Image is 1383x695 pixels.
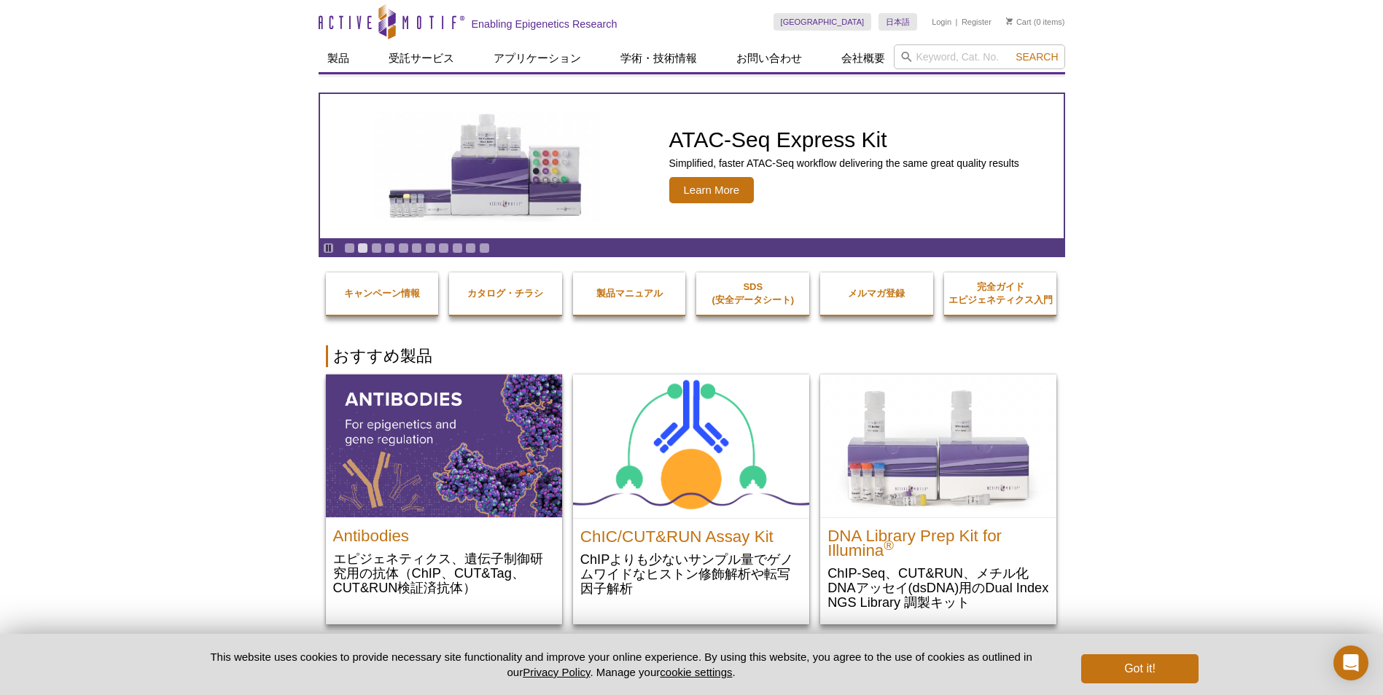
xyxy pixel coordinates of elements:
p: Simplified, faster ATAC-Seq workflow delivering the same great quality results [669,157,1019,170]
a: アプリケーション [485,44,590,72]
li: (0 items) [1006,13,1065,31]
p: ChIPよりも少ないサンプル量でゲノムワイドなヒストン修飾解析や転写因子解析 [580,551,802,596]
article: ATAC-Seq Express Kit [320,94,1064,238]
p: This website uses cookies to provide necessary site functionality and improve your online experie... [185,649,1058,680]
a: Go to slide 10 [465,243,476,254]
strong: カタログ・チラシ [467,288,543,299]
a: Go to slide 4 [384,243,395,254]
strong: 製品マニュアル [596,288,663,299]
div: Open Intercom Messenger [1333,645,1368,680]
a: Go to slide 8 [438,243,449,254]
a: [GEOGRAPHIC_DATA] [774,13,872,31]
a: 製品 [319,44,358,72]
a: SDS(安全データシート) [696,266,809,321]
a: All Antibodies Antibodies エピジェネティクス、遺伝子制御研究用の抗体（ChIP、CUT&Tag、CUT&RUN検証済抗体） [326,374,562,610]
p: ChIP-Seq、CUT&RUN、メチル化DNAアッセイ(dsDNA)用のDual Index NGS Library 調製キット [827,565,1049,610]
a: Go to slide 11 [479,243,490,254]
sup: ® [884,538,894,553]
li: | [956,13,958,31]
a: 学術・技術情報 [612,44,706,72]
a: DNA Library Prep Kit for Illumina DNA Library Prep Kit for Illumina® ChIP-Seq、CUT&RUN、メチル化DNAアッセイ... [820,374,1056,624]
strong: SDS (安全データシート) [712,281,794,305]
a: Cart [1006,17,1032,27]
a: お問い合わせ [728,44,811,72]
a: メルマガ登録 [820,272,933,315]
img: DNA Library Prep Kit for Illumina [820,374,1056,517]
a: ChIC/CUT&RUN Assay Kit ChIC/CUT&RUN Assay Kit ChIPよりも少ないサンプル量でゲノムワイドなヒストン修飾解析や転写因子解析 [573,374,809,610]
a: Go to slide 5 [398,243,409,254]
img: Your Cart [1006,17,1013,25]
h2: ATAC-Seq Express Kit [669,129,1019,151]
a: Go to slide 2 [357,243,368,254]
a: 日本語 [879,13,917,31]
span: Search [1016,51,1058,63]
span: Learn More [669,177,755,203]
a: 受託サービス [380,44,463,72]
a: ATAC-Seq Express Kit ATAC-Seq Express Kit Simplified, faster ATAC-Seq workflow delivering the sam... [320,94,1064,238]
p: エピジェネティクス、遺伝子制御研究用の抗体（ChIP、CUT&Tag、CUT&RUN検証済抗体） [333,551,555,595]
a: Go to slide 9 [452,243,463,254]
input: Keyword, Cat. No. [894,44,1065,69]
button: cookie settings [660,666,732,678]
h2: DNA Library Prep Kit for Illumina [827,522,1049,558]
a: 完全ガイドエピジェネティクス入門 [944,266,1057,321]
h2: おすすめ製品 [326,345,1058,367]
button: Search [1011,50,1062,63]
a: Go to slide 3 [371,243,382,254]
strong: 完全ガイド エピジェネティクス入門 [948,281,1053,305]
a: カタログ・チラシ [449,272,562,315]
button: Got it! [1081,654,1198,683]
a: キャンペーン情報 [326,272,439,315]
a: Toggle autoplay [323,243,334,254]
h2: Antibodies [333,522,555,543]
strong: メルマガ登録 [848,288,905,299]
img: ATAC-Seq Express Kit [367,111,607,221]
a: Privacy Policy [523,666,590,678]
img: All Antibodies [326,374,562,517]
strong: キャンペーン情報 [344,288,420,299]
a: Register [962,17,992,27]
a: Login [932,17,951,27]
a: Go to slide 7 [425,243,436,254]
h2: Enabling Epigenetics Research [472,17,618,31]
a: 製品マニュアル [573,272,686,315]
a: 会社概要 [833,44,894,72]
a: Go to slide 1 [344,243,355,254]
h2: ChIC/CUT&RUN Assay Kit [580,522,802,544]
img: ChIC/CUT&RUN Assay Kit [573,374,809,518]
a: Go to slide 6 [411,243,422,254]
